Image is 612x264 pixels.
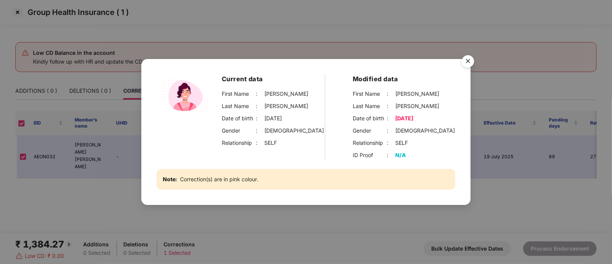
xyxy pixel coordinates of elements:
h3: Modified data [353,74,455,84]
h3: Current data [222,74,324,84]
div: : [256,126,264,135]
div: [PERSON_NAME] [396,102,440,110]
div: Last Name [353,102,387,110]
div: [DEMOGRAPHIC_DATA] [265,126,324,135]
div: [PERSON_NAME] [265,102,309,110]
div: Correction(s) are in pink colour. [157,169,455,190]
b: Note: [163,175,177,184]
div: : [256,102,264,110]
img: svg+xml;base64,PHN2ZyB4bWxucz0iaHR0cDovL3d3dy53My5vcmcvMjAwMC9zdmciIHdpZHRoPSIyMjQiIGhlaWdodD0iMT... [157,74,214,115]
div: Date of birth [222,114,256,123]
div: : [387,151,395,159]
div: First Name [222,90,256,98]
div: : [387,102,395,110]
div: ID Proof [353,151,387,159]
div: : [387,126,395,135]
div: N/A [396,151,406,159]
div: [DATE] [265,114,282,123]
div: SELF [396,139,408,147]
div: [DATE] [396,114,414,123]
div: [DEMOGRAPHIC_DATA] [396,126,455,135]
div: First Name [353,90,387,98]
img: svg+xml;base64,PHN2ZyB4bWxucz0iaHR0cDovL3d3dy53My5vcmcvMjAwMC9zdmciIHdpZHRoPSI1NiIgaGVpZ2h0PSI1Ni... [457,52,479,73]
div: : [387,139,395,147]
div: Relationship [353,139,387,147]
div: SELF [265,139,277,147]
div: [PERSON_NAME] [396,90,440,98]
div: : [387,114,395,123]
div: Gender [353,126,387,135]
div: [PERSON_NAME] [265,90,309,98]
div: : [256,139,264,147]
div: Relationship [222,139,256,147]
div: Gender [222,126,256,135]
div: Date of birth [353,114,387,123]
div: Last Name [222,102,256,110]
div: : [256,90,264,98]
button: Close [457,52,478,72]
div: : [387,90,395,98]
div: : [256,114,264,123]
